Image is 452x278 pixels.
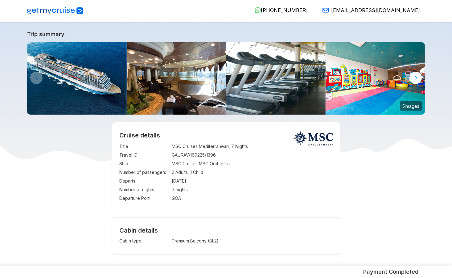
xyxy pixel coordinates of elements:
a: Trip summary [27,31,425,37]
td: Departure Port [119,194,169,203]
td: : [169,194,172,203]
span: [EMAIL_ADDRESS][DOMAIN_NAME] [331,7,420,13]
img: WhatsApp [255,7,261,13]
td: : [169,185,172,194]
small: 5 images [400,101,422,111]
td: GAURAV/160225/1396 [172,151,333,159]
td: : [169,168,172,177]
td: Travel ID [119,151,169,159]
img: Email [323,7,329,13]
img: or_public_area_relaxation_01.jpg [127,42,226,115]
td: Number of nights [119,185,169,194]
h5: Payment Completed [363,268,419,276]
td: Number of passengers [119,168,169,177]
td: Cabin type [119,237,169,245]
td: [DATE] [172,177,333,185]
td: 7 nights [172,185,333,194]
h2: Cruise details [119,132,333,139]
td: : [169,177,172,185]
td: Title [119,142,169,151]
h4: Cabin details [119,227,333,234]
span: [PHONE_NUMBER] [261,7,308,13]
td: GOA [172,194,333,203]
td: : [169,142,172,151]
img: 228293fb34c96db89f9a6bae02923bc5.jpeg [27,42,127,115]
td: : [169,151,172,159]
a: [PHONE_NUMBER] [250,7,308,13]
img: or_public_area_fitness_02.jpg [226,42,326,115]
td: 2 Adults, 1 Child [172,168,333,177]
td: Departs [119,177,169,185]
td: : [169,237,172,245]
img: or_public_area_family_children_03.jpg [326,42,425,115]
td: MSC Cruises Mediterranean, 7 Nights [172,142,333,151]
td: : [169,159,172,168]
td: MSC Cruises MSC Orchestra [172,159,333,168]
td: Ship [119,159,169,168]
a: [EMAIL_ADDRESS][DOMAIN_NAME] [318,7,420,13]
td: Premium Balcony (BL2) [172,237,285,245]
